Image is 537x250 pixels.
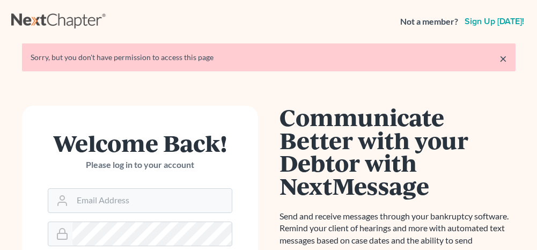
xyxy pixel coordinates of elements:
p: Please log in to your account [48,159,232,171]
div: Sorry, but you don't have permission to access this page [31,52,507,63]
a: × [499,52,507,65]
strong: Not a member? [400,16,458,28]
h1: Communicate Better with your Debtor with NextMessage [279,106,516,197]
input: Email Address [72,189,232,212]
h1: Welcome Back! [48,131,232,155]
a: Sign up [DATE]! [462,17,526,26]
